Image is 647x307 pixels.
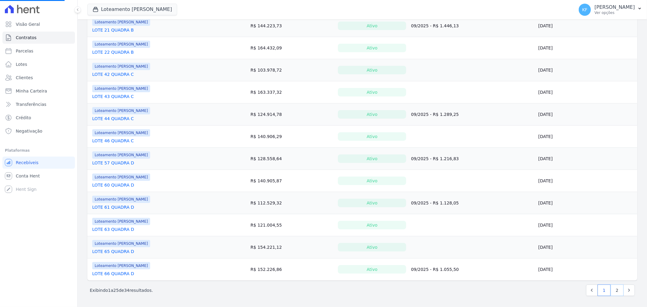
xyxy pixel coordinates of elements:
[574,1,647,18] button: KF [PERSON_NAME] Ver opções
[92,262,150,269] span: Loteamento [PERSON_NAME]
[92,151,150,159] span: Loteamento [PERSON_NAME]
[16,48,33,54] span: Parcelas
[16,115,31,121] span: Crédito
[92,85,150,92] span: Loteamento [PERSON_NAME]
[2,98,75,110] a: Transferências
[92,174,150,181] span: Loteamento [PERSON_NAME]
[598,285,611,296] a: 1
[16,35,36,41] span: Contratos
[16,21,40,27] span: Visão Geral
[2,18,75,30] a: Visão Geral
[16,173,40,179] span: Conta Hent
[338,132,406,141] div: Ativo
[2,125,75,137] a: Negativação
[338,177,406,185] div: Ativo
[536,236,637,258] td: [DATE]
[16,88,47,94] span: Minha Carteira
[536,15,637,37] td: [DATE]
[87,4,177,15] button: Loteamento [PERSON_NAME]
[92,27,134,33] a: LOTE 21 QUADRA B
[248,126,335,148] td: R$ 140.906,29
[92,271,134,277] a: LOTE 66 QUADRA D
[338,88,406,96] div: Ativo
[16,61,27,67] span: Lotes
[5,147,72,154] div: Plataformas
[536,59,637,81] td: [DATE]
[2,170,75,182] a: Conta Hent
[92,196,150,203] span: Loteamento [PERSON_NAME]
[248,15,335,37] td: R$ 144.223,73
[248,236,335,258] td: R$ 154.221,12
[338,243,406,251] div: Ativo
[16,75,33,81] span: Clientes
[536,192,637,214] td: [DATE]
[536,214,637,236] td: [DATE]
[411,267,459,272] a: 09/2025 - R$ 1.055,50
[2,45,75,57] a: Parcelas
[92,41,150,48] span: Loteamento [PERSON_NAME]
[338,22,406,30] div: Ativo
[2,32,75,44] a: Contratos
[2,72,75,84] a: Clientes
[92,226,134,232] a: LOTE 63 QUADRA D
[338,66,406,74] div: Ativo
[92,93,134,100] a: LOTE 43 QUADRA C
[248,59,335,81] td: R$ 103.978,72
[92,71,134,77] a: LOTE 42 QUADRA C
[92,49,134,55] a: LOTE 22 QUADRA B
[536,81,637,103] td: [DATE]
[16,101,46,107] span: Transferências
[92,129,150,137] span: Loteamento [PERSON_NAME]
[2,112,75,124] a: Crédito
[623,285,635,296] a: Next
[595,4,635,10] p: [PERSON_NAME]
[92,116,134,122] a: LOTE 44 QUADRA C
[248,37,335,59] td: R$ 164.432,09
[248,148,335,170] td: R$ 128.558,64
[536,126,637,148] td: [DATE]
[113,288,119,293] span: 25
[338,199,406,207] div: Ativo
[536,148,637,170] td: [DATE]
[411,23,459,28] a: 09/2025 - R$ 1.446,13
[586,285,598,296] a: Previous
[124,288,130,293] span: 34
[92,19,150,26] span: Loteamento [PERSON_NAME]
[92,160,134,166] a: LOTE 57 QUADRA D
[411,112,459,117] a: 09/2025 - R$ 1.289,25
[248,103,335,126] td: R$ 124.914,78
[536,37,637,59] td: [DATE]
[92,107,150,114] span: Loteamento [PERSON_NAME]
[2,85,75,97] a: Minha Carteira
[595,10,635,15] p: Ver opções
[92,240,150,247] span: Loteamento [PERSON_NAME]
[16,128,42,134] span: Negativação
[92,248,134,255] a: LOTE 65 QUADRA D
[16,160,39,166] span: Recebíveis
[92,182,134,188] a: LOTE 60 QUADRA D
[582,8,587,12] span: KF
[248,81,335,103] td: R$ 163.337,32
[248,214,335,236] td: R$ 121.004,55
[92,138,134,144] a: LOTE 46 QUADRA C
[611,285,624,296] a: 2
[338,44,406,52] div: Ativo
[411,201,459,205] a: 09/2025 - R$ 1.128,05
[248,192,335,214] td: R$ 112.529,32
[536,258,637,281] td: [DATE]
[338,221,406,229] div: Ativo
[248,258,335,281] td: R$ 152.226,86
[2,157,75,169] a: Recebíveis
[536,103,637,126] td: [DATE]
[2,58,75,70] a: Lotes
[338,154,406,163] div: Ativo
[536,170,637,192] td: [DATE]
[338,110,406,119] div: Ativo
[248,170,335,192] td: R$ 140.905,87
[338,265,406,274] div: Ativo
[90,287,153,293] p: Exibindo a de resultados.
[92,218,150,225] span: Loteamento [PERSON_NAME]
[108,288,111,293] span: 1
[92,204,134,210] a: LOTE 61 QUADRA D
[411,156,459,161] a: 09/2025 - R$ 1.216,83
